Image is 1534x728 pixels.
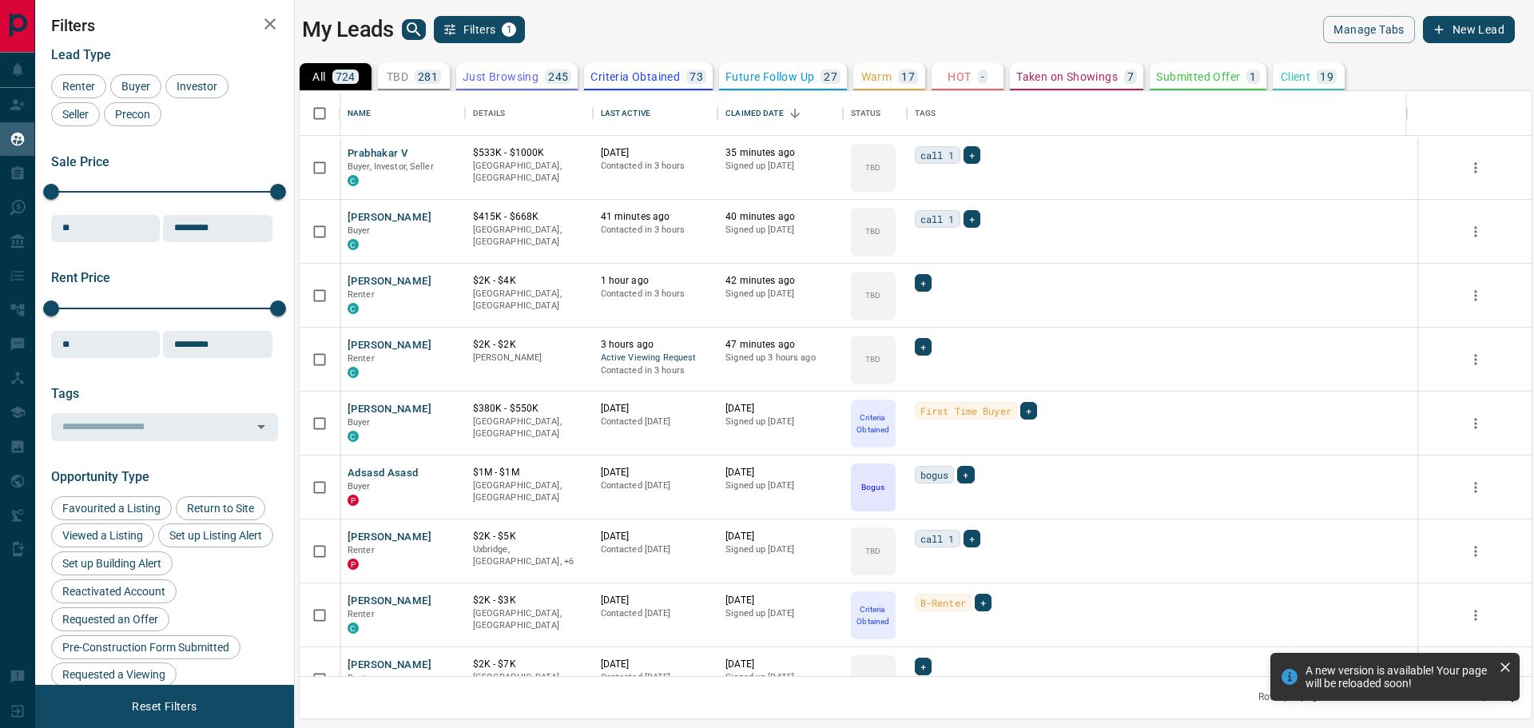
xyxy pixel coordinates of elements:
div: + [975,594,992,611]
div: Seller [51,102,100,126]
p: $380K - $550K [473,402,585,416]
p: TBD [865,353,880,365]
p: $2K - $2K [473,338,585,352]
span: Lead Type [51,47,111,62]
p: [DATE] [601,658,710,671]
p: TBD [865,545,880,557]
div: + [1020,402,1037,420]
div: Renter [51,74,106,98]
p: Signed up 3 hours ago [725,352,835,364]
p: [GEOGRAPHIC_DATA], [GEOGRAPHIC_DATA] [473,160,585,185]
p: 47 minutes ago [725,338,835,352]
p: $533K - $1000K [473,146,585,160]
button: New Lead [1423,16,1515,43]
div: + [915,658,932,675]
div: Status [851,91,881,136]
p: Contacted [DATE] [601,479,710,492]
p: Contacted [DATE] [601,543,710,556]
span: Investor [171,80,223,93]
div: Tags [907,91,1407,136]
p: [GEOGRAPHIC_DATA], [GEOGRAPHIC_DATA] [473,479,585,504]
button: [PERSON_NAME] [348,274,431,289]
p: [DATE] [725,658,835,671]
span: Buyer [348,417,371,428]
button: more [1464,284,1488,308]
button: more [1464,156,1488,180]
span: Requested a Viewing [57,668,171,681]
p: [GEOGRAPHIC_DATA], [GEOGRAPHIC_DATA] [473,224,585,249]
div: + [957,466,974,483]
button: search button [402,19,426,40]
p: $2K - $7K [473,658,585,671]
p: Contacted [DATE] [601,416,710,428]
div: Precon [104,102,161,126]
p: Just Browsing [463,71,538,82]
span: Requested an Offer [57,613,164,626]
p: Submitted Offer [1156,71,1240,82]
div: Claimed Date [717,91,843,136]
p: Bogus [861,481,884,493]
p: 3 hours ago [601,338,710,352]
div: Details [465,91,593,136]
span: Sale Price [51,154,109,169]
p: [PERSON_NAME] [473,352,585,364]
p: HOT [948,71,971,82]
button: Filters1 [434,16,526,43]
p: Criteria Obtained [590,71,680,82]
p: [DATE] [601,402,710,416]
div: Details [473,91,506,136]
button: Reset Filters [121,693,207,720]
div: Claimed Date [725,91,784,136]
div: + [964,146,980,164]
p: Contacted in 3 hours [601,364,710,377]
button: [PERSON_NAME] [348,530,431,545]
p: $2K - $5K [473,530,585,543]
div: condos.ca [348,367,359,378]
button: Prabhakar V [348,146,408,161]
div: Return to Site [176,496,265,520]
p: Signed up [DATE] [725,288,835,300]
button: more [1464,412,1488,436]
span: Buyer [348,225,371,236]
button: Sort [784,102,806,125]
span: call 1 [920,147,955,163]
p: Criteria Obtained [852,412,894,436]
h1: My Leads [302,17,394,42]
p: Signed up [DATE] [725,671,835,684]
span: Reactivated Account [57,585,171,598]
div: condos.ca [348,303,359,314]
span: 1 [503,24,515,35]
div: + [964,210,980,228]
button: [PERSON_NAME] [348,594,431,609]
span: + [969,147,975,163]
p: Signed up [DATE] [725,543,835,556]
p: 41 minutes ago [601,210,710,224]
p: 17 [901,71,915,82]
p: Future Follow Up [725,71,814,82]
p: [DATE] [725,466,835,479]
span: Precon [109,108,156,121]
p: Contacted [DATE] [601,607,710,620]
span: call 1 [920,531,955,547]
p: [GEOGRAPHIC_DATA], [GEOGRAPHIC_DATA] [473,416,585,440]
span: Renter [348,545,375,555]
p: [DATE] [601,530,710,543]
span: Set up Listing Alert [164,529,268,542]
span: Renter [348,289,375,300]
span: Opportunity Type [51,469,149,484]
div: condos.ca [348,239,359,250]
div: + [915,338,932,356]
span: + [969,211,975,227]
p: Signed up [DATE] [725,160,835,173]
div: Set up Listing Alert [158,523,273,547]
p: 35 minutes ago [725,146,835,160]
p: - [981,71,984,82]
p: $2K - $4K [473,274,585,288]
div: Requested a Viewing [51,662,177,686]
div: Tags [915,91,936,136]
div: Reactivated Account [51,579,177,603]
button: more [1464,539,1488,563]
p: Signed up [DATE] [725,607,835,620]
p: [GEOGRAPHIC_DATA], [GEOGRAPHIC_DATA] [473,288,585,312]
span: + [980,595,986,611]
